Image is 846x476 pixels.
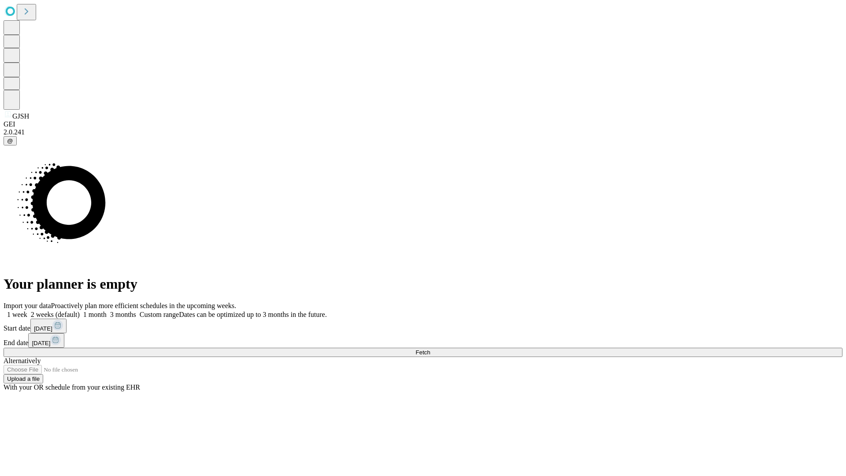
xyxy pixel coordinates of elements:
span: Alternatively [4,357,41,364]
button: [DATE] [30,319,67,333]
span: Fetch [416,349,430,356]
h1: Your planner is empty [4,276,842,292]
span: [DATE] [32,340,50,346]
button: Upload a file [4,374,43,383]
div: GEI [4,120,842,128]
span: @ [7,138,13,144]
span: Dates can be optimized up to 3 months in the future. [179,311,327,318]
span: Proactively plan more efficient schedules in the upcoming weeks. [51,302,236,309]
button: @ [4,136,17,145]
span: 1 month [83,311,107,318]
span: With your OR schedule from your existing EHR [4,383,140,391]
span: 1 week [7,311,27,318]
div: 2.0.241 [4,128,842,136]
span: Import your data [4,302,51,309]
span: 3 months [110,311,136,318]
div: Start date [4,319,842,333]
span: Custom range [140,311,179,318]
button: [DATE] [28,333,64,348]
span: GJSH [12,112,29,120]
div: End date [4,333,842,348]
button: Fetch [4,348,842,357]
span: [DATE] [34,325,52,332]
span: 2 weeks (default) [31,311,80,318]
